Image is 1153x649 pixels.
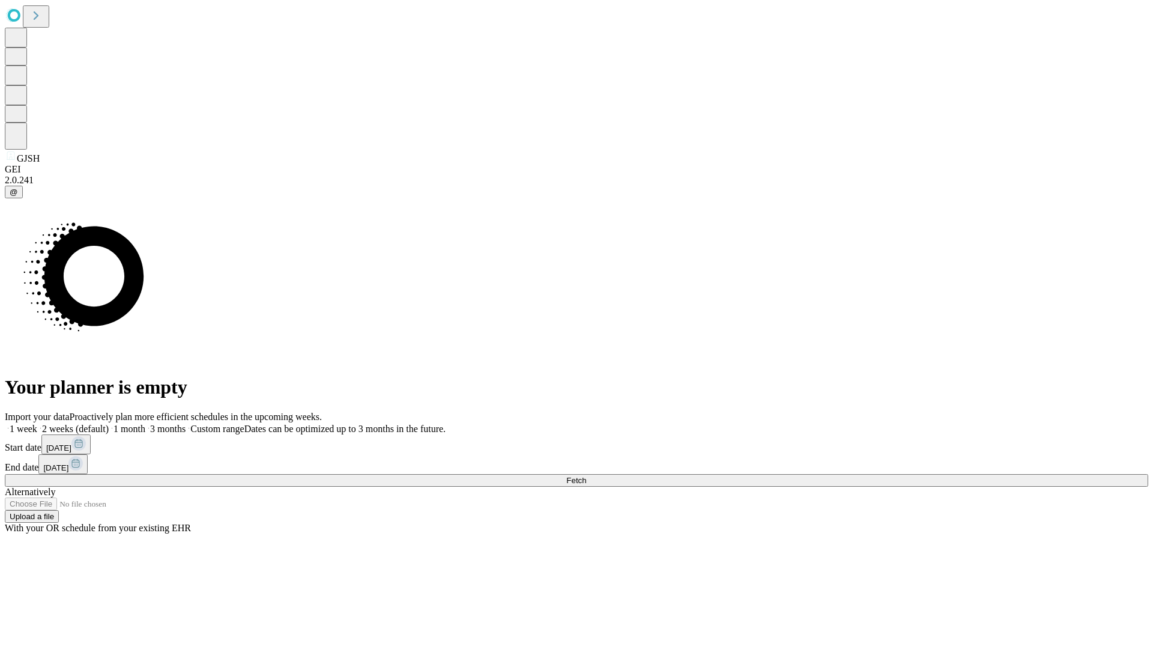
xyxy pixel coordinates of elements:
span: Alternatively [5,487,55,497]
div: GEI [5,164,1148,175]
div: 2.0.241 [5,175,1148,186]
button: Fetch [5,474,1148,487]
span: 1 month [113,424,145,434]
span: Import your data [5,412,70,422]
span: [DATE] [46,443,71,452]
div: End date [5,454,1148,474]
span: Dates can be optimized up to 3 months in the future. [244,424,446,434]
span: 3 months [150,424,186,434]
span: @ [10,187,18,197]
button: [DATE] [38,454,88,474]
span: 2 weeks (default) [42,424,109,434]
div: Start date [5,434,1148,454]
h1: Your planner is empty [5,376,1148,398]
span: GJSH [17,153,40,163]
span: With your OR schedule from your existing EHR [5,523,191,533]
span: Fetch [566,476,586,485]
button: Upload a file [5,510,59,523]
span: [DATE] [43,463,68,472]
span: Custom range [190,424,244,434]
button: @ [5,186,23,198]
button: [DATE] [41,434,91,454]
span: Proactively plan more efficient schedules in the upcoming weeks. [70,412,322,422]
span: 1 week [10,424,37,434]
